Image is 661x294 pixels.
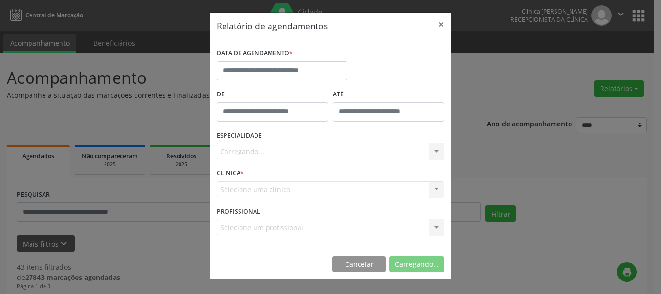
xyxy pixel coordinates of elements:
label: ATÉ [333,87,444,102]
h5: Relatório de agendamentos [217,19,328,32]
label: De [217,87,328,102]
label: DATA DE AGENDAMENTO [217,46,293,61]
label: PROFISSIONAL [217,204,260,219]
label: ESPECIALIDADE [217,128,262,143]
label: CLÍNICA [217,166,244,181]
button: Close [432,13,451,36]
button: Cancelar [332,256,386,273]
button: Carregando... [389,256,444,273]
